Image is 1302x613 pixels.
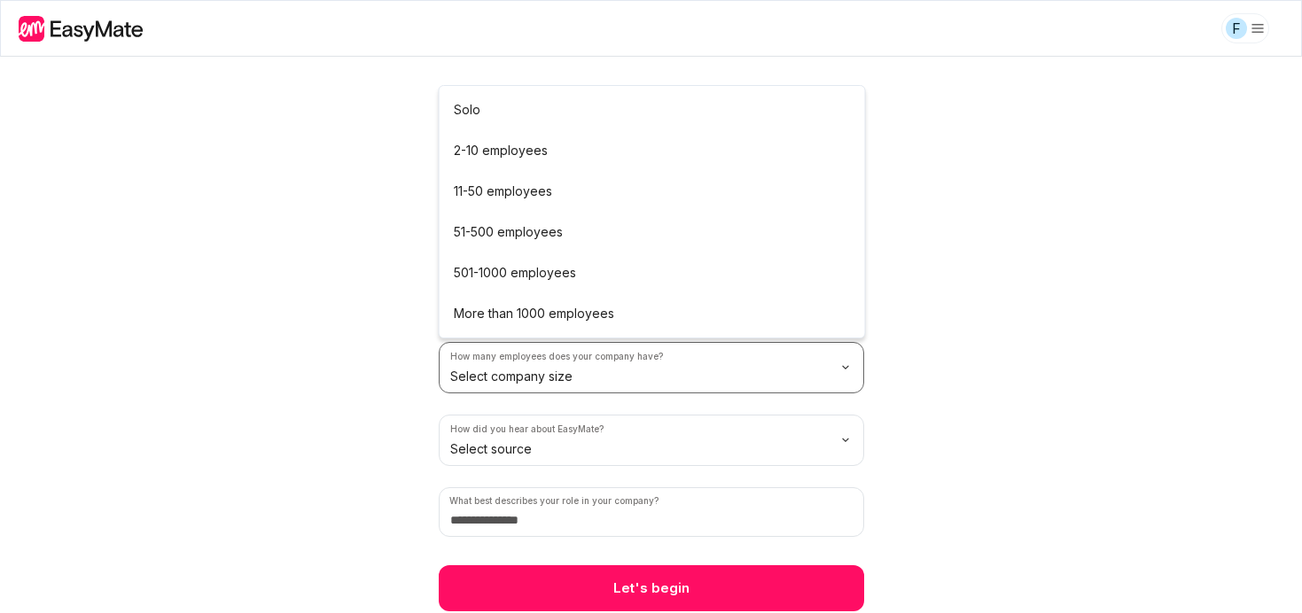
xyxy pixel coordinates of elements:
p: 501-1000 employees [454,263,576,283]
p: 51-500 employees [454,222,563,242]
p: More than 1000 employees [454,304,614,323]
p: Solo [454,100,480,120]
p: 11-50 employees [454,182,552,201]
p: 2-10 employees [454,141,548,160]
